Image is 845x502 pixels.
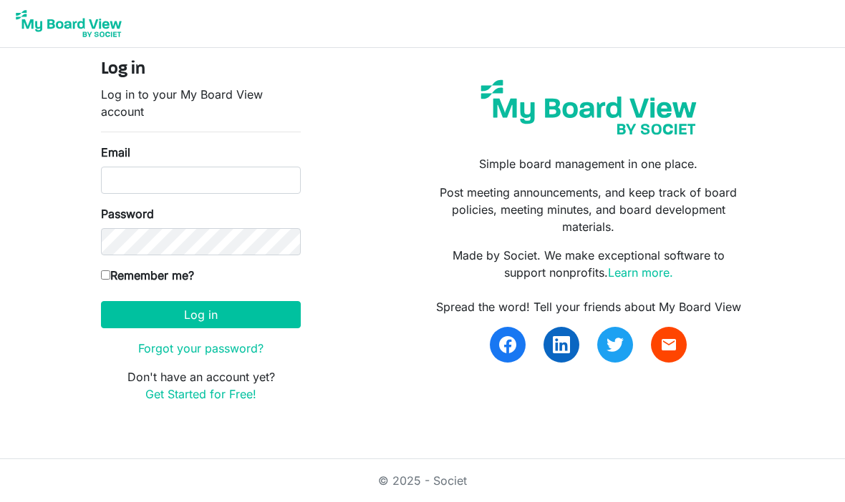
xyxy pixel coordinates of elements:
[607,336,624,353] img: twitter.svg
[433,184,744,235] p: Post meeting announcements, and keep track of board policies, meeting minutes, and board developm...
[433,247,744,281] p: Made by Societ. We make exceptional software to support nonprofits.
[145,387,256,401] a: Get Started for Free!
[101,59,301,80] h4: Log in
[101,267,194,284] label: Remember me?
[651,327,687,363] a: email
[660,336,677,353] span: email
[608,265,673,280] a: Learn more.
[11,6,126,41] img: My Board View Logo
[101,144,130,161] label: Email
[138,341,264,355] a: Forgot your password?
[101,86,301,120] p: Log in to your My Board View account
[101,368,301,403] p: Don't have an account yet?
[553,336,570,353] img: linkedin.svg
[101,270,110,280] input: Remember me?
[378,473,467,488] a: © 2025 - Societ
[433,155,744,172] p: Simple board management in one place.
[101,205,154,222] label: Password
[499,336,516,353] img: facebook.svg
[472,71,705,144] img: my-board-view-societ.svg
[101,301,301,328] button: Log in
[433,298,744,315] div: Spread the word! Tell your friends about My Board View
